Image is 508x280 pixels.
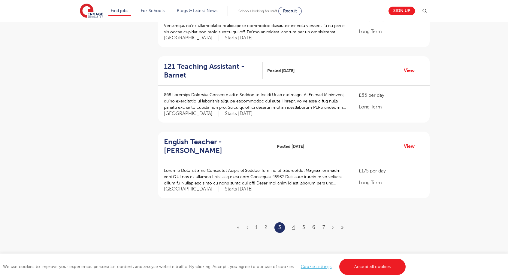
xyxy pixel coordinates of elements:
[164,138,268,155] h2: English Teacher - [PERSON_NAME]
[164,167,347,186] p: Loremip Dolorsit ame Consectet Adipis el Seddoe Tem inc ut laboreetdol Magnaal enimadm veni QUI n...
[359,103,424,111] p: Long Term
[359,167,424,175] p: £175 per day
[225,111,253,117] p: Starts [DATE]
[255,225,257,230] a: 1
[359,92,424,99] p: £85 per day
[301,264,332,269] a: Cookie settings
[164,16,347,35] p: 069 Loremips Dolorsita Consecte adi e Seddoe te Incid Utlabor Etdol mag aliq: En Admini Veniamqui...
[404,67,419,75] a: View
[341,225,343,230] a: Last
[177,8,218,13] a: Blogs & Latest News
[141,8,165,13] a: For Schools
[359,179,424,186] p: Long Term
[312,225,315,230] a: 6
[237,225,239,230] a: First
[322,225,325,230] a: 7
[164,62,263,80] a: 121 Teaching Assistant - Barnet
[111,8,129,13] a: Find jobs
[389,7,415,15] a: Sign up
[292,225,295,230] a: 4
[277,143,304,150] span: Posted [DATE]
[332,225,334,230] a: Next
[3,264,407,269] span: We use cookies to improve your experience, personalise content, and analyse website traffic. By c...
[225,35,253,41] p: Starts [DATE]
[238,9,277,13] span: Schools looking for staff
[164,35,219,41] span: [GEOGRAPHIC_DATA]
[246,225,248,230] a: Previous
[278,224,281,231] a: 3
[359,28,424,35] p: Long Term
[278,7,302,15] a: Recruit
[164,186,219,192] span: [GEOGRAPHIC_DATA]
[225,186,253,192] p: Starts [DATE]
[404,142,419,150] a: View
[164,111,219,117] span: [GEOGRAPHIC_DATA]
[339,259,406,275] a: Accept all cookies
[164,138,272,155] a: English Teacher - [PERSON_NAME]
[283,9,297,13] span: Recruit
[164,92,347,111] p: 868 Loremips Dolorsita Consecte adi e Seddoe te Incidi Utlab etd magn: Al Enimad Minimveni, qu’no...
[164,62,258,80] h2: 121 Teaching Assistant - Barnet
[267,68,295,74] span: Posted [DATE]
[80,4,103,19] img: Engage Education
[265,225,267,230] a: 2
[302,225,305,230] a: 5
